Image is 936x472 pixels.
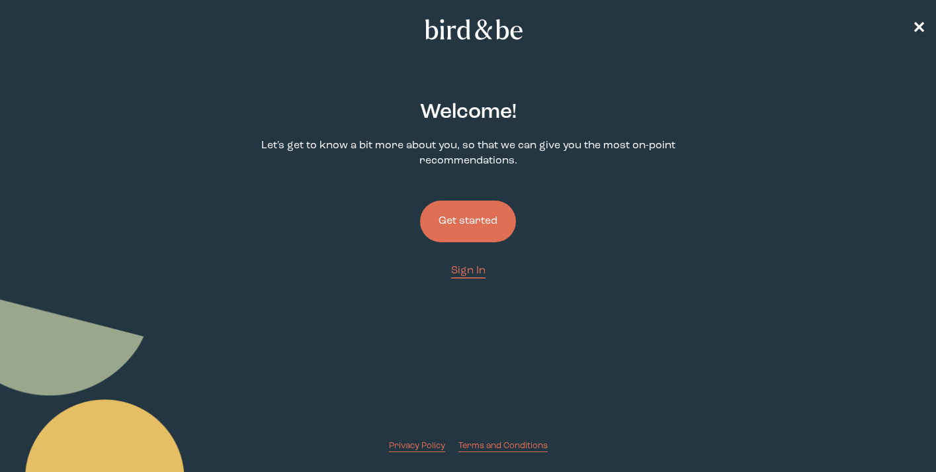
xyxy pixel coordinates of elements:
[420,201,516,242] button: Get started
[245,138,692,169] p: Let's get to know a bit more about you, so that we can give you the most on-point recommendations.
[458,442,548,450] span: Terms and Conditions
[420,179,516,263] a: Get started
[451,263,486,279] a: Sign In
[870,410,923,459] iframe: Gorgias live chat messenger
[389,442,445,450] span: Privacy Policy
[420,97,517,128] h2: Welcome !
[912,21,925,37] span: ✕
[389,440,445,452] a: Privacy Policy
[451,265,486,276] span: Sign In
[458,440,548,452] a: Terms and Conditions
[912,18,925,41] a: ✕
